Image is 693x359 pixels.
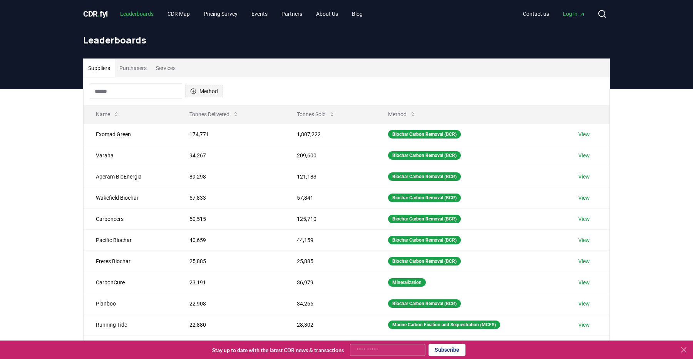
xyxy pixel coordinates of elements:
td: Varaha [84,145,177,166]
td: 44,159 [285,229,376,250]
td: 121,183 [285,166,376,187]
td: Running Tide [84,314,177,335]
td: 23,191 [177,272,285,293]
a: Partners [275,7,308,21]
button: Suppliers [84,59,115,77]
td: CarbonCure [84,272,177,293]
a: View [578,300,590,307]
div: Biochar Carbon Removal (BCR) [388,257,461,265]
nav: Main [114,7,369,21]
div: Mineralization [388,278,426,287]
a: View [578,215,590,223]
td: Pacific Biochar [84,229,177,250]
div: Biochar Carbon Removal (BCR) [388,130,461,139]
button: Name [90,107,126,122]
div: Biochar Carbon Removal (BCR) [388,151,461,160]
td: Aperam BioEnergia [84,166,177,187]
a: Leaderboards [114,7,160,21]
td: Carboneers [84,208,177,229]
a: View [578,321,590,329]
a: View [578,173,590,180]
td: 40,659 [177,229,285,250]
button: Purchasers [115,59,151,77]
td: 89,298 [177,166,285,187]
td: Freres Biochar [84,250,177,272]
a: About Us [310,7,344,21]
td: 57,833 [177,187,285,208]
td: 209,600 [285,145,376,166]
a: CDR Map [161,7,196,21]
a: Blog [346,7,369,21]
td: 174,771 [177,124,285,145]
button: Services [151,59,180,77]
span: . [98,9,100,18]
td: Exomad Green [84,124,177,145]
button: Tonnes Delivered [183,107,245,122]
a: Log in [557,7,591,21]
td: 25,885 [285,250,376,272]
a: View [578,152,590,159]
td: 34,266 [285,293,376,314]
div: Biochar Carbon Removal (BCR) [388,299,461,308]
button: Method [185,85,223,97]
h1: Leaderboards [83,34,610,46]
button: Method [382,107,422,122]
div: Biochar Carbon Removal (BCR) [388,194,461,202]
td: 28,302 [285,314,376,335]
a: View [578,236,590,244]
a: View [578,279,590,286]
div: Marine Carbon Fixation and Sequestration (MCFS) [388,321,500,329]
td: 36,979 [285,272,376,293]
button: Tonnes Sold [291,107,341,122]
div: Biochar Carbon Removal (BCR) [388,215,461,223]
span: Log in [563,10,585,18]
a: Pricing Survey [198,7,244,21]
span: CDR fyi [83,9,108,18]
td: 1,807,222 [285,124,376,145]
a: View [578,194,590,202]
div: Biochar Carbon Removal (BCR) [388,236,461,244]
div: Biochar Carbon Removal (BCR) [388,172,461,181]
nav: Main [517,7,591,21]
td: Planboo [84,293,177,314]
td: Wakefield Biochar [84,187,177,208]
a: CDR.fyi [83,8,108,19]
td: 94,267 [177,145,285,166]
a: View [578,130,590,138]
td: 25,885 [177,250,285,272]
a: Events [245,7,274,21]
td: 22,880 [177,314,285,335]
td: 125,710 [285,208,376,229]
td: 50,515 [177,208,285,229]
a: Contact us [517,7,555,21]
td: 22,908 [177,293,285,314]
td: 57,841 [285,187,376,208]
a: View [578,257,590,265]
